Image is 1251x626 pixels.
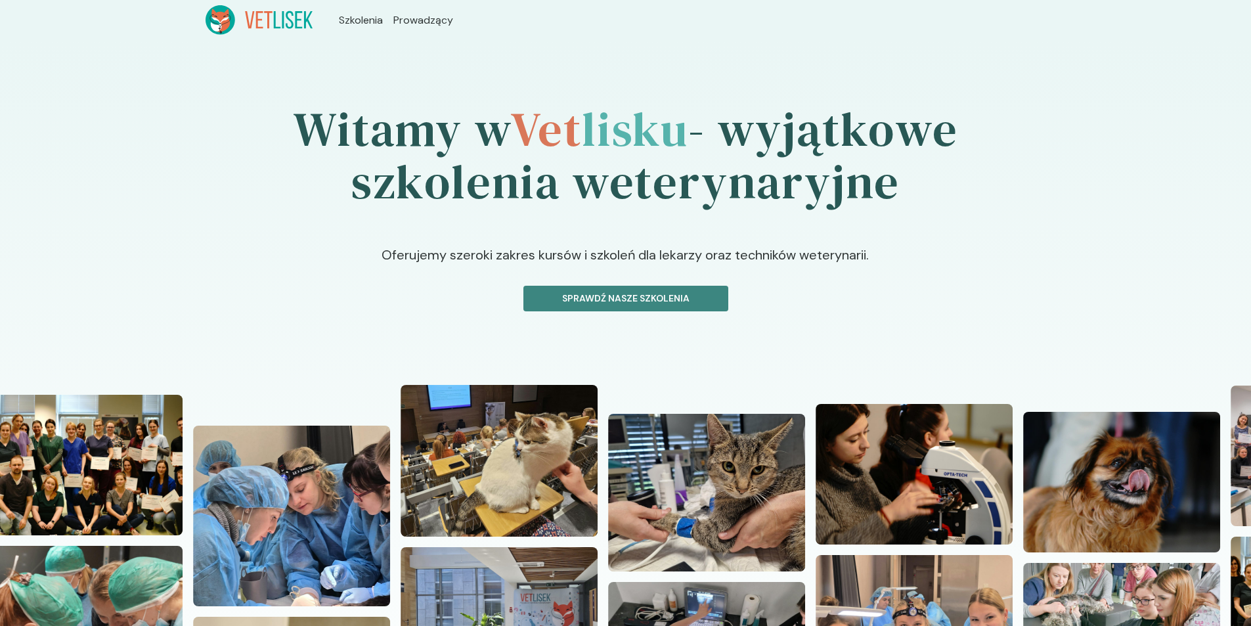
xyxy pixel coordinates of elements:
[510,97,582,162] span: Vet
[816,404,1013,545] img: Z2WOrpbqstJ98vaB_DSC04907.JPG
[393,12,453,28] a: Prowadzący
[608,414,805,571] img: Z2WOuJbqstJ98vaF_20221127_125425.jpg
[209,245,1043,286] p: Oferujemy szeroki zakres kursów i szkoleń dla lekarzy oraz techników weterynarii.
[193,426,390,606] img: Z2WOzZbqstJ98vaN_20241110_112957.jpg
[535,292,717,305] p: Sprawdź nasze szkolenia
[206,66,1046,245] h1: Witamy w - wyjątkowe szkolenia weterynaryjne
[339,12,383,28] a: Szkolenia
[582,97,688,162] span: lisku
[401,385,598,537] img: Z2WOx5bqstJ98vaI_20240512_101618.jpg
[1023,412,1220,552] img: Z2WOn5bqstJ98vZ7_DSC06617.JPG
[523,286,728,311] button: Sprawdź nasze szkolenia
